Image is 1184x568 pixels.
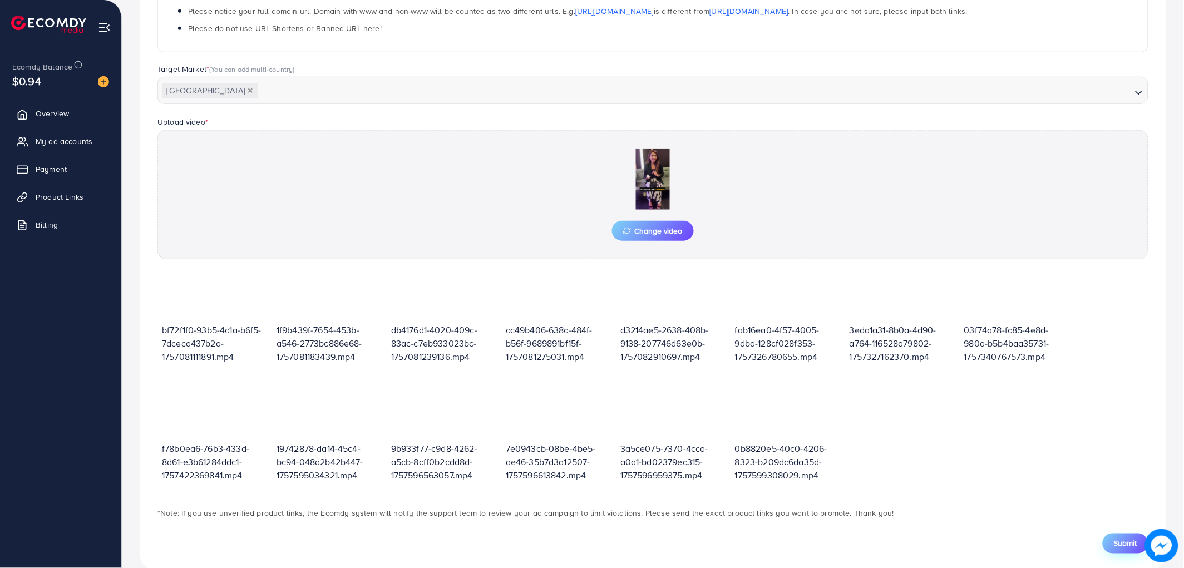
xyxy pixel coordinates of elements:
p: 0b8820e5-40c0-4206-8323-b209dc6da35d-1757599308029.mp4 [735,442,841,482]
label: Target Market [157,63,295,75]
span: Please do not use URL Shortens or Banned URL here! [188,23,382,34]
span: My ad accounts [36,136,92,147]
a: [URL][DOMAIN_NAME] [575,6,654,17]
input: Search for option [259,83,1131,100]
p: f78b0ea6-76b3-433d-8d61-e3b61284ddc1-1757422369841.mp4 [162,442,268,482]
a: [URL][DOMAIN_NAME] [710,6,788,17]
p: *Note: If you use unverified product links, the Ecomdy system will notify the support team to rev... [157,507,1148,520]
img: image [1145,529,1178,562]
p: d3214ae5-2638-408b-9138-207746d63e0b-1757082910697.mp4 [620,323,726,363]
span: [GEOGRAPHIC_DATA] [162,83,258,99]
p: 19742878-da14-45c4-bc94-048a2b42b447-1757595034321.mp4 [277,442,382,482]
span: Product Links [36,191,83,202]
p: bf72f1f0-93b5-4c1a-b6f5-7dceca437b2a-1757081111891.mp4 [162,323,268,363]
p: 03f74a78-fc85-4e8d-980a-b5b4baa35731-1757340767573.mp4 [964,323,1070,363]
a: Overview [8,102,113,125]
p: db4176d1-4020-409c-83ac-c7eb933023bc-1757081239136.mp4 [391,323,497,363]
button: Change video [612,221,694,241]
label: Upload video [157,116,208,127]
a: Payment [8,158,113,180]
p: fab16ea0-4f57-4005-9dba-128cf028f353-1757326780655.mp4 [735,323,841,363]
button: Deselect Pakistan [248,88,253,93]
img: Preview Image [598,149,709,210]
span: Overview [36,108,69,119]
button: Submit [1103,534,1148,554]
a: My ad accounts [8,130,113,152]
p: 3eda1a31-8b0a-4d90-a764-116528a79802-1757327162370.mp4 [850,323,955,363]
p: 1f9b439f-7654-453b-a546-2773bc886e68-1757081183439.mp4 [277,323,382,363]
img: image [98,76,109,87]
img: logo [11,16,86,33]
span: Change video [623,227,683,235]
span: (You can add multi-country) [209,64,294,74]
span: Please notice your full domain url. Domain with www and non-www will be counted as two different ... [188,6,968,17]
span: $0.94 [12,73,41,89]
span: Submit [1114,538,1137,549]
p: 7e0943cb-08be-4be5-ae46-35b7d3a12507-1757596613842.mp4 [506,442,611,482]
img: menu [98,21,111,34]
a: Product Links [8,186,113,208]
div: Search for option [157,77,1148,103]
p: 3a5ce075-7370-4cca-a0a1-bd02379ec315-1757596959375.mp4 [620,442,726,482]
span: Ecomdy Balance [12,61,72,72]
p: cc49b406-638c-484f-b56f-9689891bf15f-1757081275031.mp4 [506,323,611,363]
a: Billing [8,214,113,236]
span: Payment [36,164,67,175]
p: 9b933f77-c9d8-4262-a5cb-8cff0b2cdd8d-1757596563057.mp4 [391,442,497,482]
span: Billing [36,219,58,230]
